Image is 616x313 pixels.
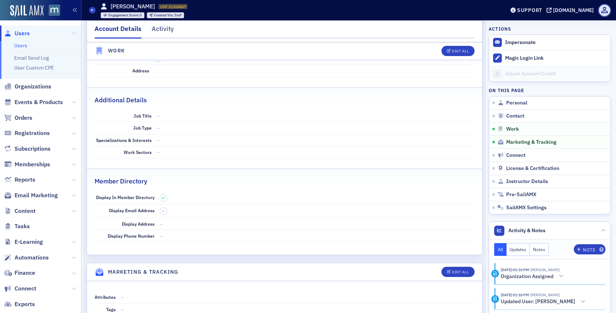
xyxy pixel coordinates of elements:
span: Subscriptions [15,145,51,153]
a: User Custom CPE [14,64,54,71]
span: Marketing & Tracking [506,139,556,146]
h4: Work [108,47,125,55]
button: Edit All [441,267,474,277]
a: Organizations [4,83,51,91]
h4: On this page [489,87,611,94]
div: Engagement Score: 0 [101,12,145,18]
button: Notes [530,243,549,256]
div: Account Details [95,24,141,39]
a: Content [4,207,36,215]
span: License & Certification [506,165,559,172]
button: Impersonate [505,39,536,46]
span: USR-21368867 [160,4,186,9]
a: View Homepage [44,5,60,17]
a: Automations [4,254,49,262]
span: Attributes [95,294,116,300]
a: Exports [4,300,35,308]
span: E-Learning [15,238,43,246]
span: Display In Member Directory [96,194,155,200]
span: Justin Chase [529,267,560,272]
a: Adjust Account Credit [489,66,611,82]
div: Staff [154,13,181,17]
a: Registrations [4,129,50,137]
span: Display Phone Number [108,233,155,239]
span: Job Title [133,113,152,119]
span: Work [506,126,519,132]
button: Updated User: [PERSON_NAME] [501,298,588,306]
span: Content [15,207,36,215]
span: — [157,137,160,143]
a: Users [4,29,30,37]
div: Created Via: Staff [147,12,184,18]
span: Exports [15,300,35,308]
h4: Marketing & Tracking [108,268,179,276]
div: Edit All [452,270,469,274]
a: Subscriptions [4,145,51,153]
span: Tags [106,306,116,312]
span: — [121,306,124,312]
span: Connect [506,152,525,159]
button: Updates [507,243,530,256]
span: Justin Chase [529,292,560,297]
span: – [162,209,164,214]
span: Tasks [15,222,30,230]
button: Note [574,244,605,254]
span: Reports [15,176,35,184]
div: Adjust Account Credit [505,71,607,77]
span: — [157,125,160,131]
time: 10/13/2025 01:10 PM [501,267,529,272]
a: Reports [4,176,35,184]
span: Address [132,68,149,74]
button: Magic Login Link [489,50,611,66]
span: — [121,294,124,300]
a: Users [14,42,27,49]
img: SailAMX [10,5,44,17]
a: Connect [4,285,36,293]
span: Finance [15,269,35,277]
span: — [157,149,160,155]
a: Orders [4,114,32,122]
span: Registrations [15,129,50,137]
div: Activity [152,24,174,37]
span: Created Via : [154,13,174,17]
span: Contact [506,113,524,119]
a: Email Send Log [14,55,49,61]
span: Connect [15,285,36,293]
span: — [157,113,160,119]
a: E-Learning [4,238,43,246]
span: — [160,233,163,239]
h1: [PERSON_NAME] [111,3,155,11]
h5: Updated User: [PERSON_NAME] [501,298,575,305]
span: Work Sectors [124,149,152,155]
span: Users [15,29,30,37]
span: Orders [15,114,32,122]
button: All [494,243,507,256]
h5: Organization Assigned [501,273,553,280]
div: Activity [491,295,499,303]
h2: Additional Details [95,95,147,105]
a: Events & Products [4,98,63,106]
button: Edit All [441,46,474,56]
a: Tasks [4,222,30,230]
span: Activity & Notes [508,227,545,234]
div: Edit All [452,49,469,53]
span: Display Address [122,221,155,227]
span: Personal [506,100,527,106]
span: Job Type [133,125,152,131]
a: Finance [4,269,35,277]
span: Automations [15,254,49,262]
span: Email Marketing [15,191,58,199]
a: Email Marketing [4,191,58,199]
div: [DOMAIN_NAME] [553,7,594,13]
h4: Actions [489,25,511,32]
span: Engagement Score : [108,13,140,17]
h2: Member Directory [95,177,147,186]
div: Note [583,248,595,252]
span: Instructor Details [506,178,548,185]
span: Organizations [15,83,51,91]
span: Profile [598,4,611,17]
span: — [160,221,163,227]
a: Memberships [4,161,50,169]
span: Specializations & Interests [96,137,152,143]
